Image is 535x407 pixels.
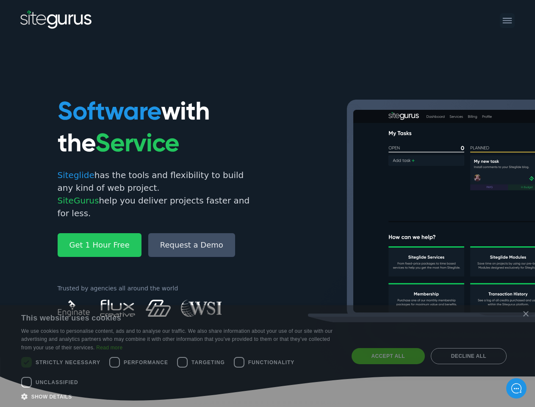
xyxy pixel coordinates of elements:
span: SiteGurus [58,195,99,206]
span: New conversation [55,101,102,108]
div: This website uses cookies [21,310,317,323]
h2: How can we help? [13,67,157,81]
span: Targeting [191,359,225,366]
span: Show details [31,394,72,400]
span: Strictly necessary [36,359,100,366]
div: Show details [21,392,338,401]
p: Trusted by agencies all around the world [58,284,261,293]
span: Siteglide [58,170,94,180]
h1: Hello there! [13,52,157,65]
h1: with the [58,95,261,159]
img: SiteGurus Logo [20,10,92,31]
span: Software [58,95,161,126]
a: Request a Demo [148,233,235,257]
div: Accept all [352,348,425,364]
button: New conversation [13,96,156,113]
img: Company Logo [13,14,62,27]
span: Service [95,127,179,158]
span: Functionality [248,359,295,366]
iframe: gist-messenger-bubble-iframe [506,378,527,399]
div: Decline all [431,348,507,364]
a: Read more, opens a new window [96,345,122,351]
a: Get 1 Hour Free [58,233,141,257]
div: Close [522,311,529,318]
p: has the tools and flexibility to build any kind of web project. help you deliver projects faster ... [58,169,261,220]
span: Performance [124,359,168,366]
span: Unclassified [36,379,78,386]
span: We use cookies to personalise content, ads and to analyse our traffic. We also share information ... [21,328,333,351]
